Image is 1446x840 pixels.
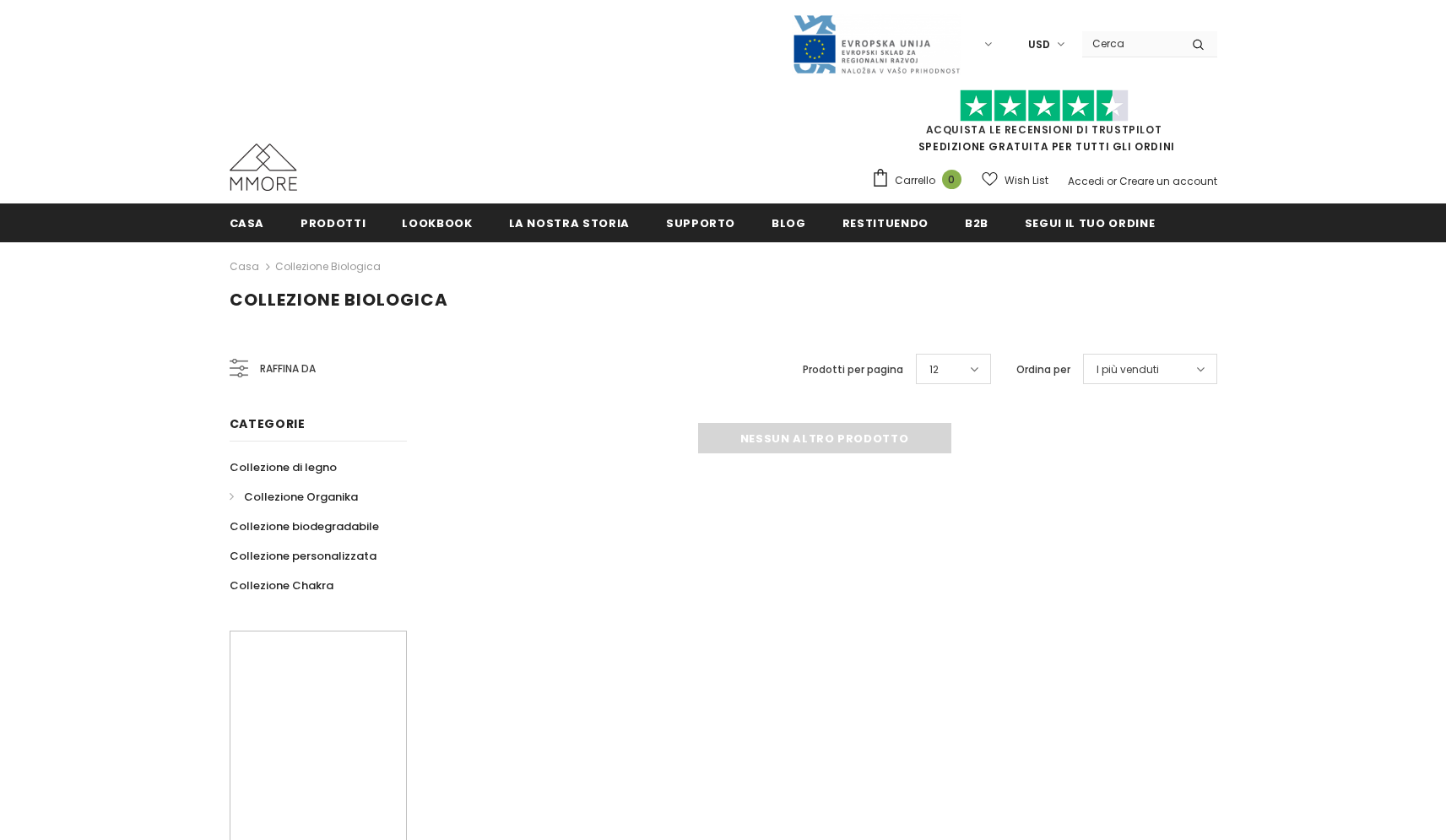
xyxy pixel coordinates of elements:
[926,122,1162,137] a: Acquista le recensioni di TrustPilot
[666,203,735,241] a: supporto
[772,203,806,241] a: Blog
[1016,361,1070,378] label: Ordina per
[871,97,1217,154] span: SPEDIZIONE GRATUITA PER TUTTI GLI ORDINI
[402,203,472,241] a: Lookbook
[509,215,630,231] span: La nostra storia
[942,170,961,189] span: 0
[402,215,472,231] span: Lookbook
[230,215,265,231] span: Casa
[1097,361,1159,378] span: I più venduti
[230,548,376,564] span: Collezione personalizzata
[960,89,1129,122] img: Fidati di Pilot Stars
[230,571,333,600] a: Collezione Chakra
[965,215,988,231] span: B2B
[929,361,939,378] span: 12
[230,415,306,432] span: Categorie
[230,577,333,593] span: Collezione Chakra
[792,36,961,51] a: Javni Razpis
[275,259,381,274] a: Collezione biologica
[1025,203,1155,241] a: Segui il tuo ordine
[842,203,929,241] a: Restituendo
[1119,174,1217,188] a: Creare un account
[666,215,735,231] span: supporto
[965,203,988,241] a: B2B
[1028,36,1050,53] span: USD
[803,361,903,378] label: Prodotti per pagina
[230,482,358,512] a: Collezione Organika
[772,215,806,231] span: Blog
[871,168,970,193] a: Carrello 0
[982,165,1048,195] a: Wish List
[842,215,929,231] span: Restituendo
[792,14,961,75] img: Javni Razpis
[1107,174,1117,188] span: or
[509,203,630,241] a: La nostra storia
[230,541,376,571] a: Collezione personalizzata
[230,518,379,534] span: Collezione biodegradabile
[244,489,358,505] span: Collezione Organika
[230,288,448,312] span: Collezione biologica
[230,203,265,241] a: Casa
[301,203,366,241] a: Prodotti
[260,360,316,378] span: Raffina da
[301,215,366,231] span: Prodotti
[230,453,337,482] a: Collezione di legno
[1068,174,1104,188] a: Accedi
[230,257,259,277] a: Casa
[1025,215,1155,231] span: Segui il tuo ordine
[230,459,337,475] span: Collezione di legno
[230,144,297,191] img: Casi MMORE
[895,172,935,189] span: Carrello
[1082,31,1179,56] input: Search Site
[230,512,379,541] a: Collezione biodegradabile
[1005,172,1048,189] span: Wish List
